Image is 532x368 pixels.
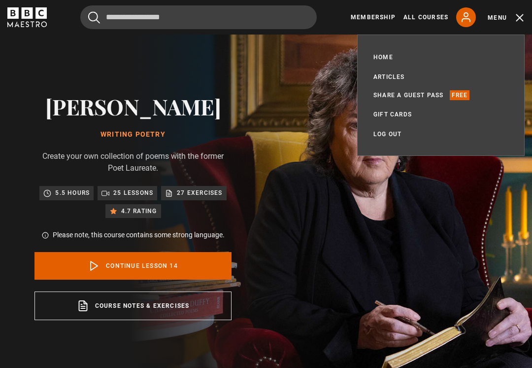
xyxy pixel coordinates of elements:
[80,5,317,29] input: Search
[450,90,470,100] p: Free
[7,7,47,27] svg: BBC Maestro
[488,13,525,23] button: Toggle navigation
[177,188,222,198] p: 27 exercises
[34,252,232,280] a: Continue lesson 14
[403,13,448,22] a: All Courses
[88,11,100,24] button: Submit the search query
[373,52,393,62] a: Home
[373,129,401,139] a: Log out
[373,90,444,100] a: Share a guest pass
[373,110,412,119] a: Gift Cards
[113,188,153,198] p: 25 lessons
[55,188,90,198] p: 5.5 hours
[121,206,157,216] p: 4.7 rating
[34,150,232,174] p: Create your own collection of poems with the former Poet Laureate.
[34,94,232,119] h2: [PERSON_NAME]
[34,131,232,139] h1: Writing Poetry
[53,230,225,240] p: Please note, this course contains some strong language.
[34,292,232,320] a: Course notes & exercises
[351,13,396,22] a: Membership
[373,72,405,82] a: Articles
